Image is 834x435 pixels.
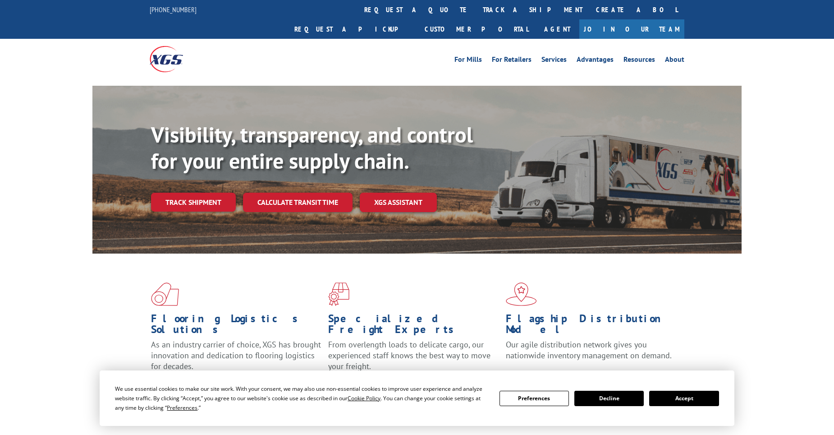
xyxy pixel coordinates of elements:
[151,313,321,339] h1: Flooring Logistics Solutions
[100,370,734,426] div: Cookie Consent Prompt
[623,56,655,66] a: Resources
[167,404,197,412] span: Preferences
[541,56,567,66] a: Services
[360,193,437,212] a: XGS ASSISTANT
[506,313,676,339] h1: Flagship Distribution Model
[348,394,380,402] span: Cookie Policy
[151,120,473,175] b: Visibility, transparency, and control for your entire supply chain.
[499,391,569,406] button: Preferences
[454,56,482,66] a: For Mills
[665,56,684,66] a: About
[649,391,719,406] button: Accept
[328,339,499,379] p: From overlength loads to delicate cargo, our experienced staff knows the best way to move your fr...
[151,193,236,212] a: Track shipment
[418,19,535,39] a: Customer Portal
[328,282,349,306] img: xgs-icon-focused-on-flooring-red
[115,384,488,412] div: We use essential cookies to make our site work. With your consent, we may also use non-essential ...
[577,56,614,66] a: Advantages
[151,339,321,371] span: As an industry carrier of choice, XGS has brought innovation and dedication to flooring logistics...
[150,5,197,14] a: [PHONE_NUMBER]
[506,369,618,379] a: Learn More >
[506,339,672,361] span: Our agile distribution network gives you nationwide inventory management on demand.
[243,193,353,212] a: Calculate transit time
[288,19,418,39] a: Request a pickup
[151,282,179,306] img: xgs-icon-total-supply-chain-intelligence-red
[506,282,537,306] img: xgs-icon-flagship-distribution-model-red
[535,19,579,39] a: Agent
[328,313,499,339] h1: Specialized Freight Experts
[574,391,644,406] button: Decline
[579,19,684,39] a: Join Our Team
[492,56,532,66] a: For Retailers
